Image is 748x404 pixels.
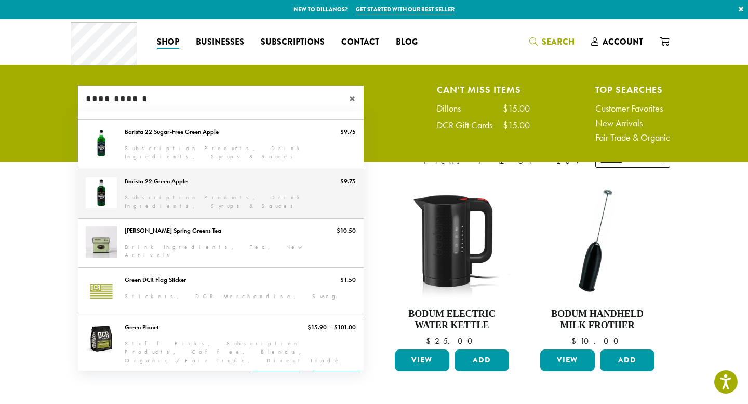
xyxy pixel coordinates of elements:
[603,36,643,48] span: Account
[426,335,435,346] span: $
[261,36,325,49] span: Subscriptions
[437,104,471,113] div: Dillons
[426,335,477,346] bdi: 25.00
[503,104,530,113] div: $15.00
[521,33,583,50] a: Search
[595,133,670,142] a: Fair Trade & Organic
[149,34,188,50] a: Shop
[538,181,657,345] a: Bodum Handheld Milk Frother $10.00
[396,36,418,49] span: Blog
[196,36,244,49] span: Businesses
[503,120,530,130] div: $15.00
[540,349,595,371] a: View
[395,349,449,371] a: View
[571,335,623,346] bdi: 10.00
[392,181,512,345] a: Bodum Electric Water Kettle $25.00
[356,5,455,14] a: Get started with our best seller
[542,36,575,48] span: Search
[538,181,657,300] img: DP3927.01-002.png
[349,92,364,105] span: ×
[437,120,503,130] div: DCR Gift Cards
[595,104,670,113] a: Customer Favorites
[392,181,512,300] img: DP3955.01.png
[600,349,654,371] button: Add
[595,86,670,93] h4: Top Searches
[341,36,379,49] span: Contact
[392,308,512,331] h4: Bodum Electric Water Kettle
[571,335,580,346] span: $
[157,36,179,49] span: Shop
[437,86,530,93] h4: Can't Miss Items
[455,349,509,371] button: Add
[538,308,657,331] h4: Bodum Handheld Milk Frother
[595,118,670,128] a: New Arrivals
